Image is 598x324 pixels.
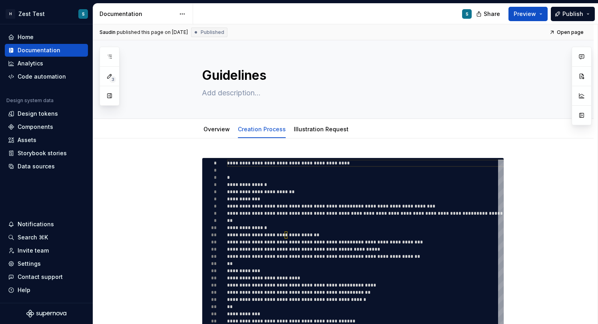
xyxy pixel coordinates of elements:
[100,29,116,36] span: Saudin
[291,121,352,137] div: Illustration Request
[484,10,500,18] span: Share
[18,233,48,241] div: Search ⌘K
[18,136,36,144] div: Assets
[100,10,175,18] div: Documentation
[18,73,66,81] div: Code automation
[26,310,66,318] svg: Supernova Logo
[472,7,505,21] button: Share
[5,44,88,57] a: Documentation
[18,59,43,67] div: Analytics
[551,7,595,21] button: Publish
[5,160,88,173] a: Data sources
[200,66,502,85] textarea: Guidelines
[5,284,88,296] button: Help
[5,70,88,83] a: Code automation
[18,162,55,170] div: Data sources
[5,134,88,146] a: Assets
[18,33,34,41] div: Home
[5,244,88,257] a: Invite team
[2,5,91,22] button: HZest TestS
[508,7,548,21] button: Preview
[18,260,41,268] div: Settings
[18,123,53,131] div: Components
[5,31,88,43] a: Home
[201,29,224,36] span: Published
[82,11,85,17] div: S
[6,9,15,19] div: H
[294,126,349,132] a: Illustration Request
[18,273,63,281] div: Contact support
[562,10,583,18] span: Publish
[18,220,54,228] div: Notifications
[5,121,88,133] a: Components
[547,27,587,38] a: Open page
[5,257,88,270] a: Settings
[18,110,58,118] div: Design tokens
[117,29,188,36] div: published this page on [DATE]
[5,147,88,160] a: Storybook stories
[18,286,30,294] div: Help
[18,46,60,54] div: Documentation
[5,218,88,231] button: Notifications
[238,126,286,132] a: Creation Process
[5,231,88,244] button: Search ⌘K
[5,57,88,70] a: Analytics
[18,247,49,255] div: Invite team
[203,126,230,132] a: Overview
[18,10,45,18] div: Zest Test
[200,121,233,137] div: Overview
[466,11,468,17] div: S
[18,149,67,157] div: Storybook stories
[235,121,289,137] div: Creation Process
[514,10,536,18] span: Preview
[110,76,116,83] span: 3
[5,107,88,120] a: Design tokens
[5,271,88,283] button: Contact support
[6,97,54,104] div: Design system data
[557,29,584,36] span: Open page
